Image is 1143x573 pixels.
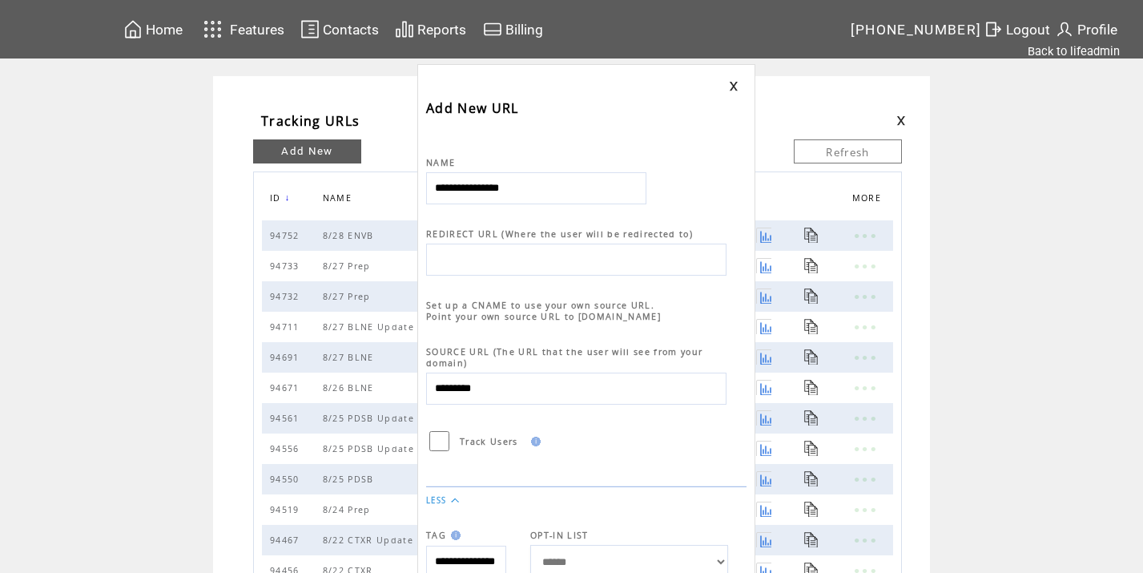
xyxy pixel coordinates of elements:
[426,157,455,168] span: NAME
[426,228,693,240] span: REDIRECT URL (Where the user will be redirected to)
[426,311,661,322] span: Point your own source URL to [DOMAIN_NAME]
[460,436,518,447] span: Track Users
[530,530,589,541] span: OPT-IN LIST
[426,300,654,311] span: Set up a CNAME to use your own source URL.
[426,346,702,369] span: SOURCE URL (The URL that the user will see from your domain)
[426,530,446,541] span: TAG
[426,495,446,506] a: LESS
[526,437,541,446] img: help.gif
[446,531,461,540] img: help.gif
[426,99,519,117] span: Add New URL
